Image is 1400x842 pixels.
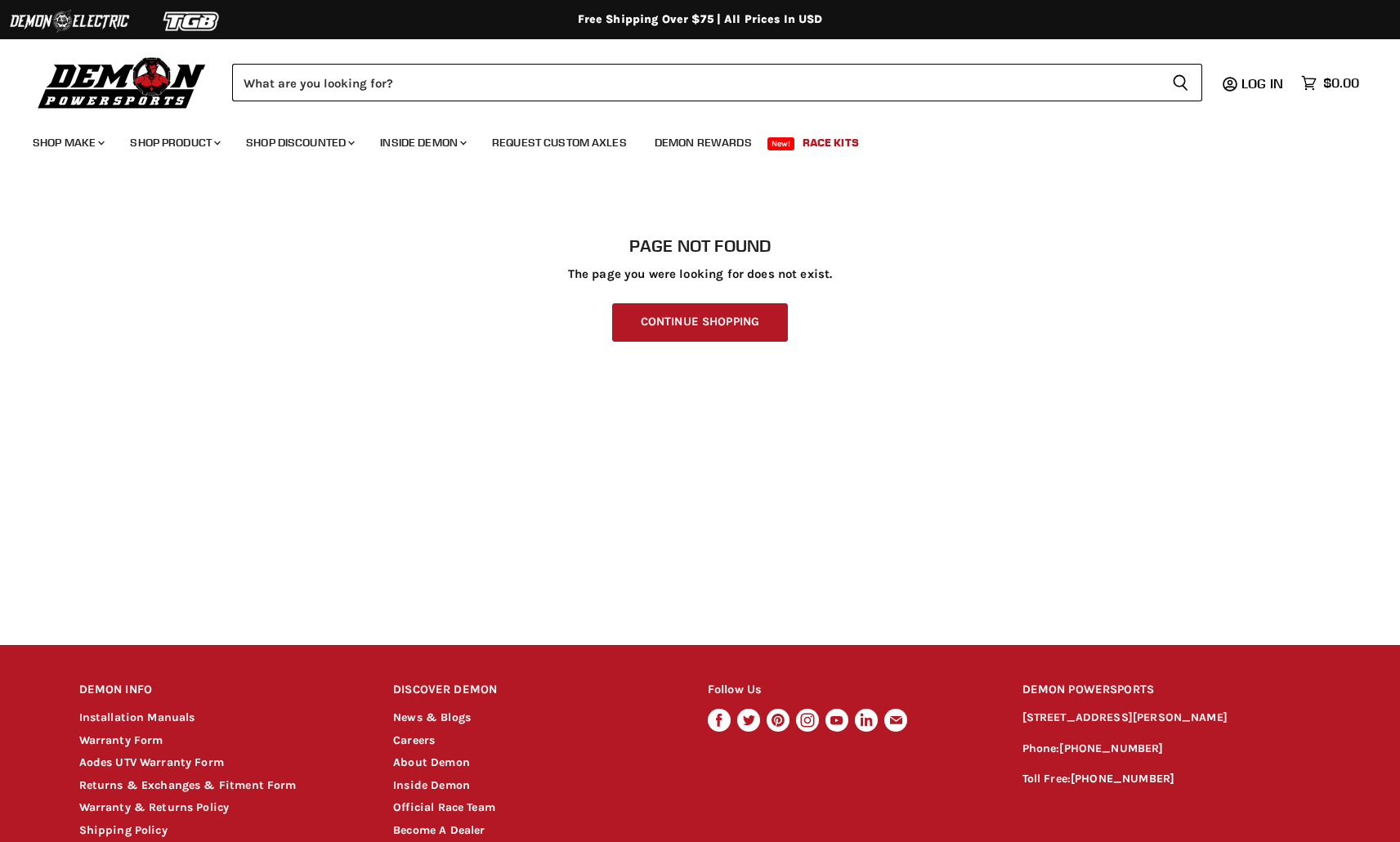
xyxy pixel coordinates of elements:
[393,755,470,769] a: About Demon
[393,733,435,747] a: Careers
[1293,71,1367,95] a: $0.00
[790,126,871,159] a: Race Kits
[232,64,1202,101] form: Product
[79,733,163,747] a: Warranty Form
[393,800,495,814] a: Official Race Team
[47,12,1354,27] div: Free Shipping Over $75 | All Prices In USD
[767,137,795,150] span: New!
[393,710,471,724] a: News & Blogs
[1022,740,1322,759] p: Phone:
[1159,64,1202,101] button: Search
[79,823,168,837] a: Shipping Policy
[612,303,788,342] a: Continue Shopping
[642,126,764,159] a: Demon Rewards
[79,267,1322,281] p: The page you were looking for does not exist.
[1022,671,1322,710] h2: DEMON POWERSPORTS
[131,6,253,37] img: TGB Logo 2
[232,64,1159,101] input: Search
[8,6,131,37] img: Demon Electric Logo 2
[1323,75,1359,91] span: $0.00
[1071,772,1174,786] a: [PHONE_NUMBER]
[1059,741,1163,755] a: [PHONE_NUMBER]
[79,778,297,792] a: Returns & Exchanges & Fitment Form
[1234,76,1293,91] a: Log in
[480,126,639,159] a: Request Custom Axles
[79,236,1322,256] h1: Page not found
[20,119,1355,159] ul: Main menu
[708,671,991,710] h2: Follow Us
[118,126,230,159] a: Shop Product
[1241,75,1283,92] span: Log in
[33,53,212,111] img: Demon Powersports
[1022,770,1322,789] p: Toll Free:
[393,823,485,837] a: Become A Dealer
[79,755,224,769] a: Aodes UTV Warranty Form
[79,800,230,814] a: Warranty & Returns Policy
[79,671,363,710] h2: DEMON INFO
[368,126,476,159] a: Inside Demon
[1022,709,1322,728] p: [STREET_ADDRESS][PERSON_NAME]
[393,671,677,710] h2: DISCOVER DEMON
[79,710,195,724] a: Installation Manuals
[393,778,470,792] a: Inside Demon
[20,126,114,159] a: Shop Make
[234,126,365,159] a: Shop Discounted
